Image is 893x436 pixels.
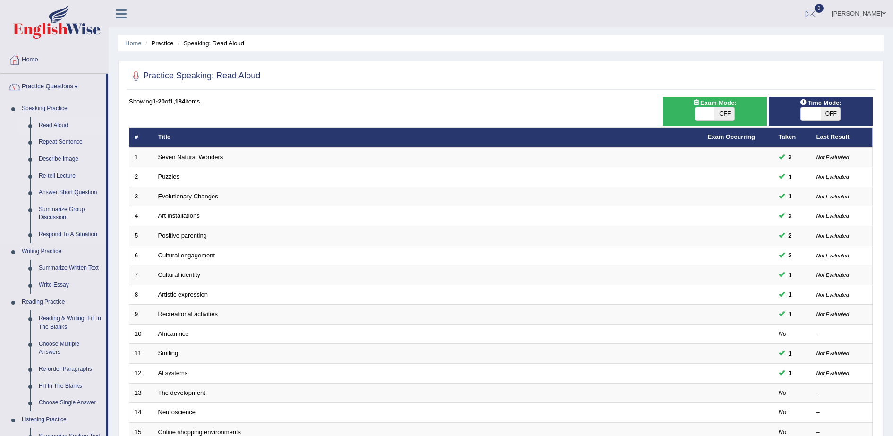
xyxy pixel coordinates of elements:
[129,285,153,305] td: 8
[175,39,244,48] li: Speaking: Read Aloud
[785,211,796,221] span: You can still take this question
[158,173,180,180] a: Puzzles
[34,310,106,335] a: Reading & Writing: Fill In The Blanks
[34,117,106,134] a: Read Aloud
[129,383,153,403] td: 13
[158,330,189,337] a: African rice
[129,147,153,167] td: 1
[34,226,106,243] a: Respond To A Situation
[129,344,153,364] td: 11
[129,403,153,423] td: 14
[129,363,153,383] td: 12
[34,201,106,226] a: Summarize Group Discussion
[779,330,787,337] em: No
[129,69,260,83] h2: Practice Speaking: Read Aloud
[785,270,796,280] span: You can still take this question
[0,47,108,70] a: Home
[129,128,153,147] th: #
[816,351,849,356] small: Not Evaluated
[125,40,142,47] a: Home
[774,128,811,147] th: Taken
[129,226,153,246] td: 5
[153,98,165,105] b: 1-20
[785,309,796,319] span: You can still take this question
[34,184,106,201] a: Answer Short Question
[816,272,849,278] small: Not Evaluated
[158,291,208,298] a: Artistic expression
[129,167,153,187] td: 2
[17,411,106,428] a: Listening Practice
[816,330,867,339] div: –
[158,350,179,357] a: Smiling
[158,154,223,161] a: Seven Natural Wonders
[129,324,153,344] td: 10
[158,310,218,317] a: Recreational activities
[143,39,173,48] li: Practice
[821,107,841,120] span: OFF
[816,253,849,258] small: Not Evaluated
[129,265,153,285] td: 7
[129,187,153,206] td: 3
[785,231,796,240] span: You can still take this question
[34,134,106,151] a: Repeat Sentence
[816,174,849,180] small: Not Evaluated
[17,243,106,260] a: Writing Practice
[34,361,106,378] a: Re-order Paragraphs
[34,378,106,395] a: Fill In The Blanks
[34,260,106,277] a: Summarize Written Text
[816,408,867,417] div: –
[17,100,106,117] a: Speaking Practice
[785,172,796,182] span: You can still take this question
[158,212,200,219] a: Art installations
[708,133,755,140] a: Exam Occurring
[158,369,188,376] a: Al systems
[129,97,873,106] div: Showing of items.
[816,233,849,239] small: Not Evaluated
[779,409,787,416] em: No
[816,292,849,298] small: Not Evaluated
[129,246,153,265] td: 6
[785,191,796,201] span: You can still take this question
[816,213,849,219] small: Not Evaluated
[158,428,241,436] a: Online shopping environments
[785,290,796,299] span: You can still take this question
[158,232,207,239] a: Positive parenting
[34,168,106,185] a: Re-tell Lecture
[0,74,106,97] a: Practice Questions
[34,336,106,361] a: Choose Multiple Answers
[158,193,218,200] a: Evolutionary Changes
[785,250,796,260] span: You can still take this question
[663,97,767,126] div: Show exams occurring in exams
[816,311,849,317] small: Not Evaluated
[796,98,845,108] span: Time Mode:
[34,277,106,294] a: Write Essay
[158,271,201,278] a: Cultural identity
[689,98,740,108] span: Exam Mode:
[158,409,196,416] a: Neuroscience
[815,4,824,13] span: 0
[816,370,849,376] small: Not Evaluated
[785,349,796,359] span: You can still take this question
[816,194,849,199] small: Not Evaluated
[129,206,153,226] td: 4
[129,305,153,325] td: 9
[785,368,796,378] span: You can still take this question
[34,394,106,411] a: Choose Single Answer
[158,389,205,396] a: The development
[17,294,106,311] a: Reading Practice
[170,98,186,105] b: 1,184
[785,152,796,162] span: You can still take this question
[816,389,867,398] div: –
[34,151,106,168] a: Describe Image
[153,128,703,147] th: Title
[779,389,787,396] em: No
[714,107,734,120] span: OFF
[779,428,787,436] em: No
[811,128,873,147] th: Last Result
[158,252,215,259] a: Cultural engagement
[816,154,849,160] small: Not Evaluated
